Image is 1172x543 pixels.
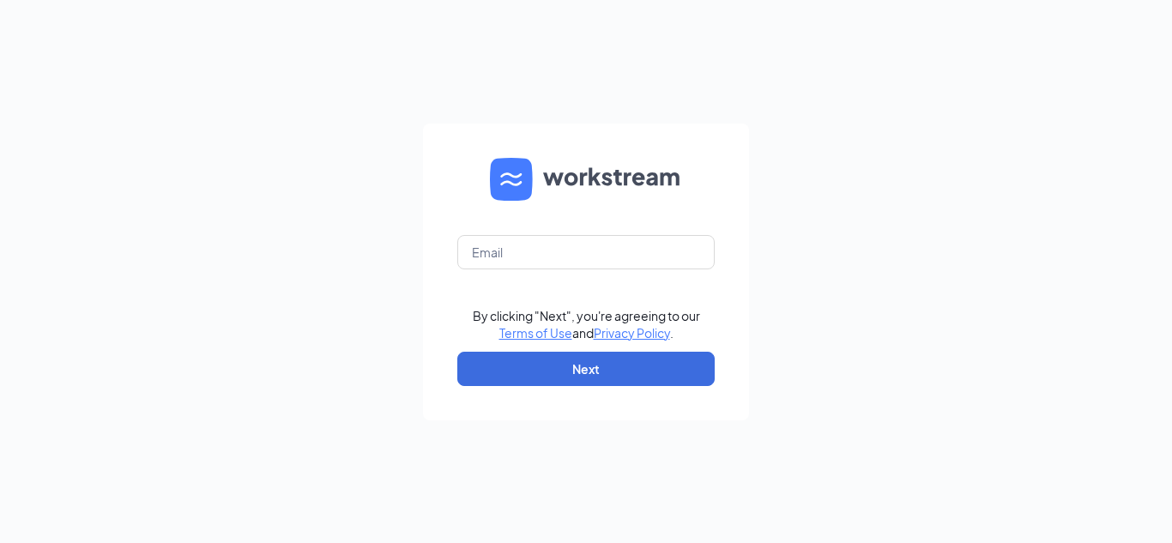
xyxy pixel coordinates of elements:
[457,235,715,269] input: Email
[594,325,670,341] a: Privacy Policy
[499,325,572,341] a: Terms of Use
[457,352,715,386] button: Next
[473,307,700,341] div: By clicking "Next", you're agreeing to our and .
[490,158,682,201] img: WS logo and Workstream text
